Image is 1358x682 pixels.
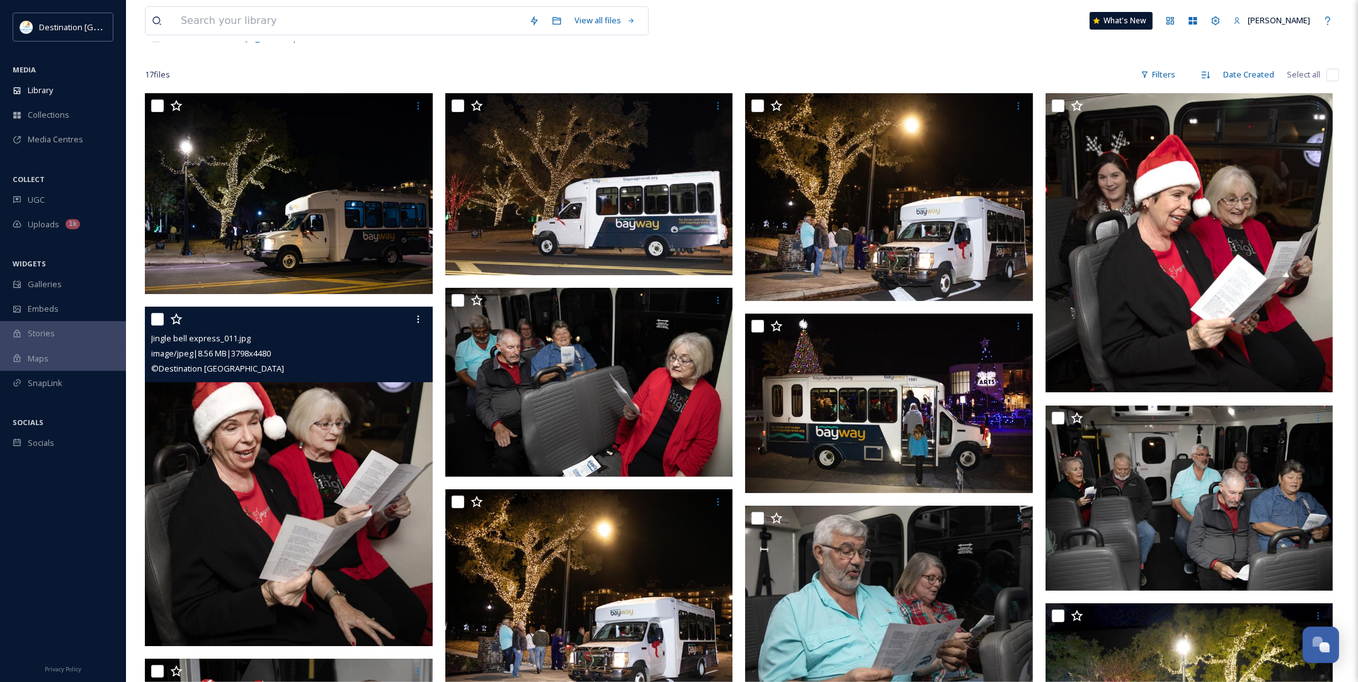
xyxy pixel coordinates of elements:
span: image/jpeg | 8.56 MB | 3798 x 4480 [151,348,271,359]
a: [PERSON_NAME] [1227,8,1316,33]
span: Destination [GEOGRAPHIC_DATA] [39,21,164,33]
span: SnapLink [28,377,62,389]
span: Collections [28,109,69,121]
span: Uploads [28,219,59,230]
span: WIDGETS [13,259,46,268]
span: 17 file s [145,69,170,81]
img: Jingle bell express_08.jpg [745,93,1036,301]
img: Jingle bell express_07.jpg [445,288,733,477]
img: Jingle bell express_011.jpg [145,307,433,646]
span: MEDIA [13,65,36,74]
span: COLLECT [13,174,45,184]
img: jinglebell express_2024_01.jpg [145,93,435,294]
span: Galleries [28,278,62,290]
span: Media Centres [28,134,83,145]
span: Embeds [28,303,59,315]
span: Maps [28,353,48,365]
span: Privacy Policy [45,665,81,673]
div: Date Created [1217,62,1281,87]
span: Select all [1287,69,1320,81]
img: Jingle bell express_04.jpg [1046,405,1336,591]
div: Filters [1134,62,1182,87]
a: Privacy Policy [45,661,81,676]
a: What's New [1090,12,1153,30]
img: Jingle bell express_010.jpg [445,93,736,275]
img: Jingle Bell Express_01.jpg [745,314,1033,493]
span: Socials [28,437,54,449]
span: Jingle bell express_011.jpg [151,332,251,344]
input: Search your library [174,7,523,35]
button: Open Chat [1303,627,1339,663]
span: © Destination [GEOGRAPHIC_DATA] [151,363,284,374]
img: Jingle bell express_014.jpg [1046,93,1333,392]
span: UGC [28,194,45,206]
span: SOCIALS [13,418,43,427]
a: View all files [568,8,642,33]
span: Stories [28,327,55,339]
span: [PERSON_NAME] [1248,14,1310,26]
span: Library [28,84,53,96]
img: download.png [20,21,33,33]
div: 1k [66,219,80,229]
